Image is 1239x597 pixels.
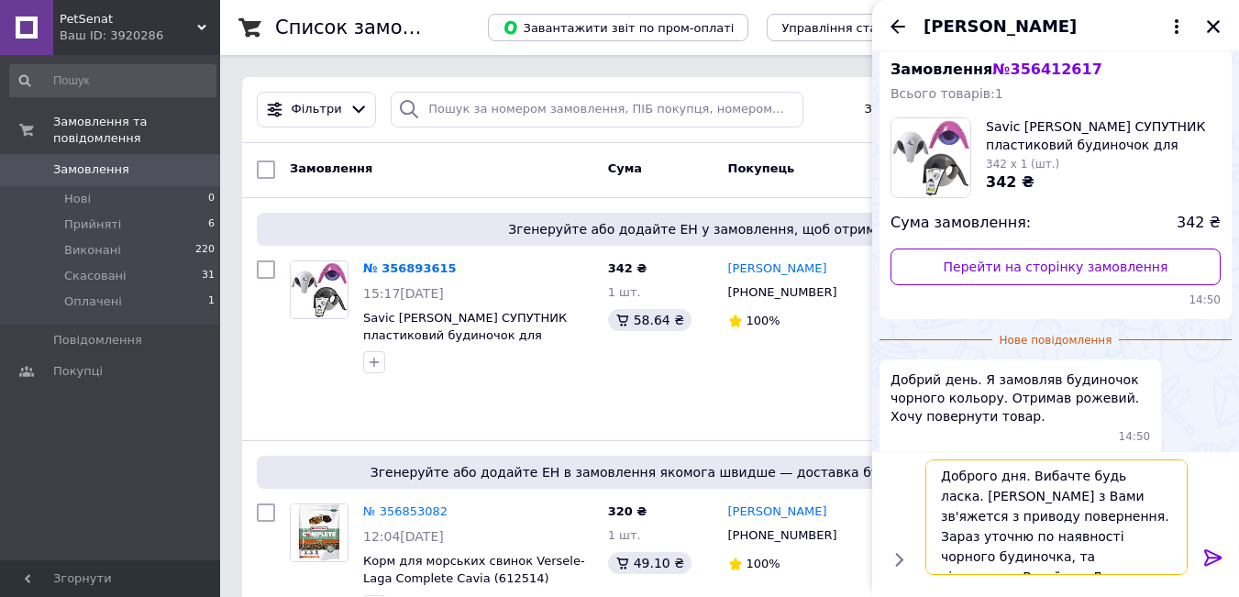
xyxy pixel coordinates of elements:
span: Згенеруйте або додайте ЕН в замовлення якомога швидше — доставка буде безкоштовною для покупця [264,463,1195,481]
button: Показати кнопки [887,547,911,571]
span: Сума замовлення: [891,213,1031,234]
a: Перейти на сторінку замовлення [891,249,1221,285]
span: 1 шт. [608,285,641,299]
span: Управління статусами [781,21,922,35]
span: 14:50 12.08.2025 [891,293,1221,308]
h1: Список замовлень [275,17,461,39]
input: Пошук [9,64,216,97]
span: 342 ₴ [986,173,1034,191]
input: Пошук за номером замовлення, ПІБ покупця, номером телефону, Email, номером накладної [391,92,802,127]
span: Замовлення [891,61,1102,78]
span: № 356412617 [992,61,1101,78]
img: 5491399631_w1000_h1000_savic-sputnik-savik.jpg [891,118,970,197]
span: Скасовані [64,268,127,284]
span: Збережені фільтри: [864,101,989,118]
a: [PERSON_NAME] [728,260,827,278]
button: Закрити [1202,16,1224,38]
a: № 356893615 [363,261,457,275]
span: 220 [195,242,215,259]
div: 58.64 ₴ [608,309,691,331]
div: [PHONE_NUMBER] [725,524,841,547]
span: 342 x 1 (шт.) [986,158,1059,171]
span: Нові [64,191,91,207]
span: Замовлення [290,161,372,175]
textarea: Доброго дня. Вибачте будь ласка. [PERSON_NAME] з Вами зв'яжется з приводу повернення. Зараз уточн... [925,459,1188,575]
span: Прийняті [64,216,121,233]
span: Savic [PERSON_NAME] СУПУТНИК пластиковий будиночок для гризунів [986,117,1221,154]
span: Згенеруйте або додайте ЕН у замовлення, щоб отримати оплату [264,220,1195,238]
span: Добрий день. Я замовляв будиночок чорного кольору. Отримав рожевий. Хочу повернути товар. [891,370,1150,426]
span: Замовлення та повідомлення [53,114,220,147]
a: Фото товару [290,260,348,319]
div: 49.10 ₴ [608,552,691,574]
button: Завантажити звіт по пром-оплаті [488,14,748,41]
span: Всього товарів: 1 [891,86,1003,101]
a: [PERSON_NAME] [728,503,827,521]
span: 342 ₴ [1177,213,1221,234]
span: PetSenat [60,11,197,28]
span: 14:50 12.08.2025 [1119,429,1151,445]
span: 15:17[DATE] [363,286,444,301]
img: Фото товару [291,504,348,561]
span: Фільтри [292,101,342,118]
span: 12:04[DATE] [363,529,444,544]
span: 6 [208,216,215,233]
span: Завантажити звіт по пром-оплаті [503,19,734,36]
span: Замовлення [53,161,129,178]
span: 100% [747,314,780,327]
span: 320 ₴ [608,504,647,518]
span: 31 [202,268,215,284]
button: Управління статусами [767,14,936,41]
button: [PERSON_NAME] [924,15,1188,39]
img: Фото товару [291,261,348,318]
span: 100% [747,557,780,570]
span: Нове повідомлення [992,333,1120,348]
span: 342 ₴ [608,261,647,275]
span: 1 [208,293,215,310]
span: Покупець [728,161,795,175]
div: Ваш ID: 3920286 [60,28,220,44]
a: Корм для морських свинок Versele-Laga Complete Cavia (612514) [363,554,585,585]
span: Виконані [64,242,121,259]
span: Оплачені [64,293,122,310]
a: № 356853082 [363,504,448,518]
span: 0 [208,191,215,207]
span: 1 шт. [608,528,641,542]
span: Покупці [53,363,103,380]
button: Назад [887,16,909,38]
div: [PHONE_NUMBER] [725,281,841,304]
span: [PERSON_NAME] [924,15,1077,39]
span: Cума [608,161,642,175]
a: Savic [PERSON_NAME] СУПУТНИК пластиковий будиночок для гризунів [363,311,567,359]
a: Фото товару [290,503,348,562]
span: Повідомлення [53,332,142,348]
